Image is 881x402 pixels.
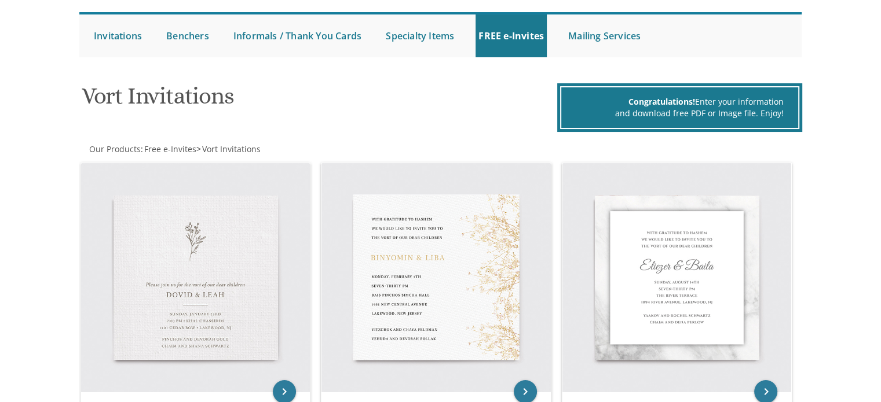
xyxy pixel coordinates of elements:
a: Benchers [163,14,212,57]
a: Invitations [91,14,145,57]
span: Congratulations! [628,96,695,107]
a: Free e-Invites [143,143,196,154]
a: Informals / Thank You Cards [231,14,364,57]
span: Vort Invitations [202,143,261,154]
span: Free e-Invites [144,143,196,154]
a: Specialty Items [383,14,457,57]
span: > [196,143,261,154]
img: Vort Invitation Style 1 [81,163,310,392]
a: FREE e-Invites [476,14,547,57]
a: Vort Invitations [201,143,261,154]
div: and download free PDF or Image file. Enjoy! [576,108,784,119]
div: Enter your information [576,96,784,108]
h1: Vort Invitations [82,83,554,117]
img: Vort Invitation Style 2 [321,163,551,392]
a: Our Products [88,143,141,154]
a: Mailing Services [565,14,644,57]
div: : [79,143,441,155]
img: Vort Invitation Style 3 [562,163,792,392]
